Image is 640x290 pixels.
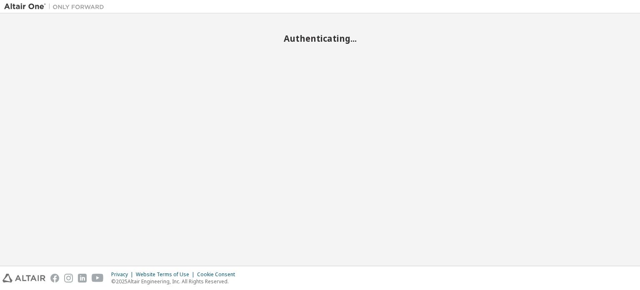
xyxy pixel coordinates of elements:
[4,33,636,44] h2: Authenticating...
[78,274,87,282] img: linkedin.svg
[111,271,136,278] div: Privacy
[64,274,73,282] img: instagram.svg
[92,274,104,282] img: youtube.svg
[4,3,108,11] img: Altair One
[2,274,45,282] img: altair_logo.svg
[50,274,59,282] img: facebook.svg
[197,271,240,278] div: Cookie Consent
[111,278,240,285] p: © 2025 Altair Engineering, Inc. All Rights Reserved.
[136,271,197,278] div: Website Terms of Use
